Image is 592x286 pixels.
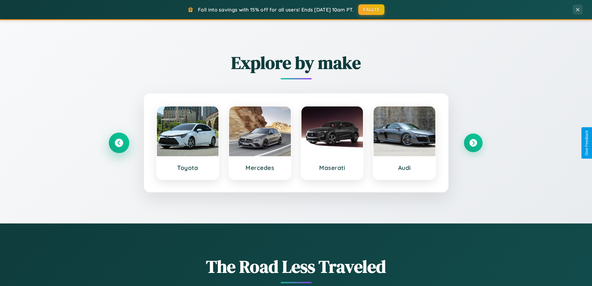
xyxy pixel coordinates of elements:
[380,164,429,171] h3: Audi
[235,164,285,171] h3: Mercedes
[110,51,483,75] h2: Explore by make
[585,130,589,156] div: Give Feedback
[308,164,357,171] h3: Maserati
[110,255,483,279] h1: The Road Less Traveled
[163,164,213,171] h3: Toyota
[358,4,384,15] button: FALL15
[198,7,354,13] span: Fall into savings with 15% off for all users! Ends [DATE] 10am PT.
